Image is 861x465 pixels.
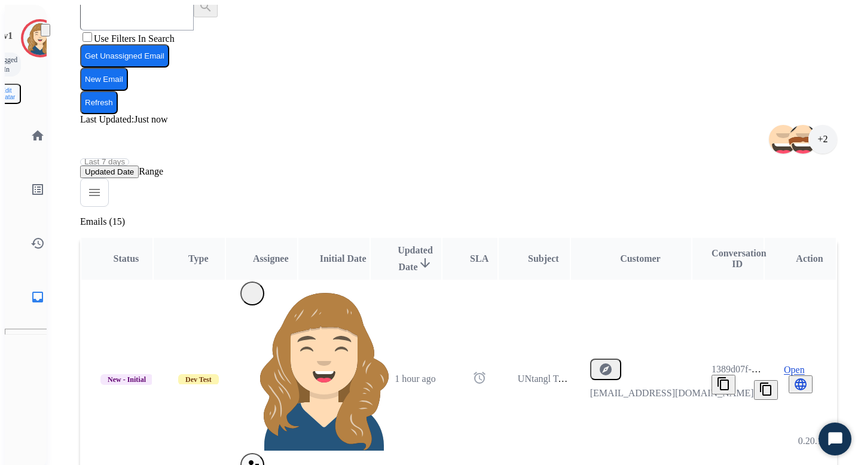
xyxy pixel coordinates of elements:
span: New - Initial [100,374,153,385]
span: UNtangl Test Email [DATE] [518,374,627,384]
span: Open [784,365,805,375]
span: Subject [528,253,559,264]
label: Use Filters In Search [94,33,175,44]
svg: Open Chat [827,431,844,448]
div: +2 [808,125,837,154]
p: 0.20.1027RC [798,434,849,448]
mat-icon: inbox [30,290,45,304]
button: Updated Date [80,166,139,178]
mat-icon: content_copy [716,377,731,391]
mat-icon: home [30,129,45,143]
button: Last 7 days [80,158,129,166]
span: Just now [134,114,167,124]
span: Initial Date [320,253,367,264]
span: Last Updated: [80,114,134,124]
mat-icon: list_alt [30,182,45,197]
span: Updated Date [398,245,433,272]
span: Status [114,253,139,264]
th: Action [765,238,836,280]
p: Emails (15) [80,216,837,227]
mat-icon: explore [599,362,613,377]
span: Customer [620,253,661,264]
span: 1 hour ago [395,374,435,384]
span: Range [80,166,163,176]
mat-icon: arrow_downward [418,256,432,270]
mat-icon: history [30,236,45,250]
span: Last 7 days [84,160,125,164]
mat-icon: alarm [472,371,487,385]
img: avatar [23,22,57,55]
mat-icon: content_copy [759,382,773,396]
mat-icon: menu [87,185,102,200]
span: Type [188,253,208,264]
span: Dev Test [178,374,219,385]
button: Refresh [80,91,118,114]
mat-icon: language [793,377,808,391]
span: SLA [470,253,488,264]
button: Get Unassigned Email [80,44,169,68]
span: Assignee [253,253,289,264]
button: New Email [80,68,128,91]
span: Conversation ID [712,248,767,269]
img: agent-avatar [245,283,403,451]
span: [EMAIL_ADDRESS][DOMAIN_NAME] [590,388,754,398]
button: Start Chat [819,423,851,455]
